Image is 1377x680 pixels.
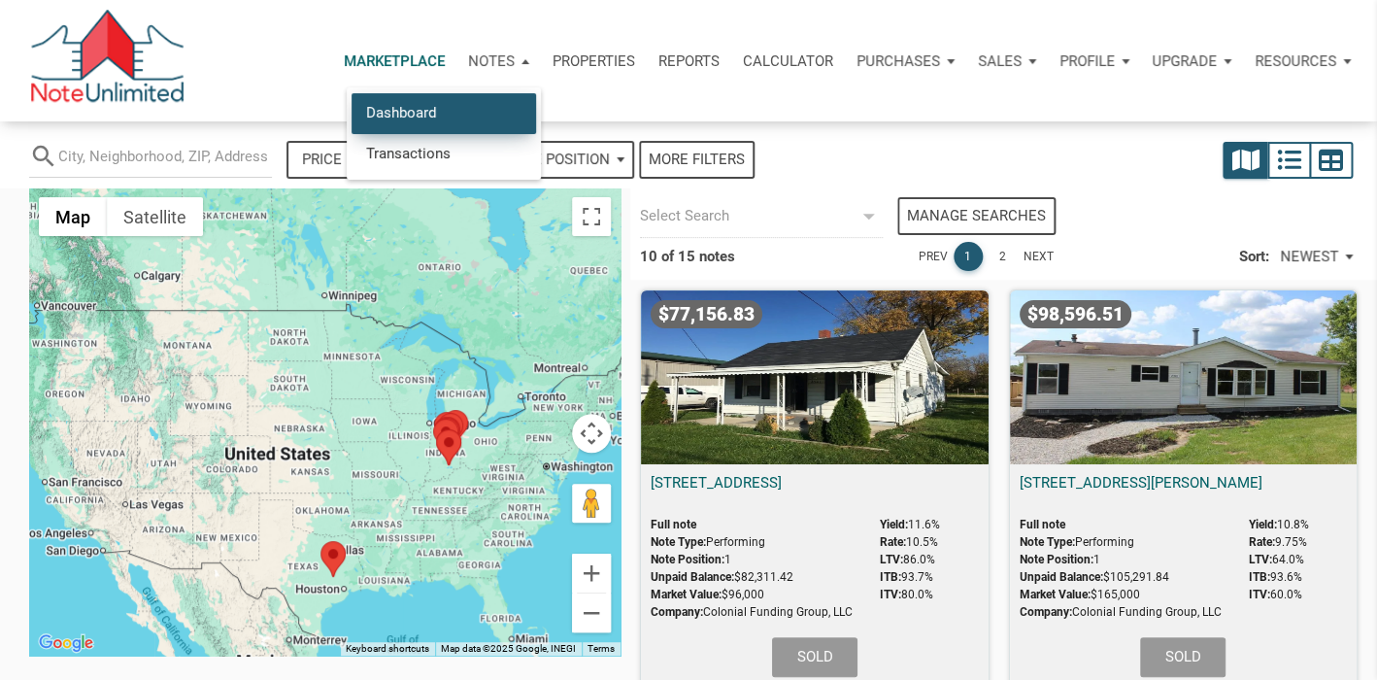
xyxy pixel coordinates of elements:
[1152,52,1217,70] p: Upgrade
[332,32,456,90] button: Marketplace
[989,242,1018,271] a: 2
[107,197,203,236] button: Show satellite imagery
[880,570,940,588] span: 93.7%
[880,518,940,535] span: 11.6%
[1249,535,1275,549] b: Rate:
[1140,32,1243,90] button: Upgrade
[880,553,903,566] b: LTV:
[29,10,185,112] img: NoteUnlimited
[1020,474,1262,492] a: [STREET_ADDRESS][PERSON_NAME]
[880,518,908,531] b: Yield:
[468,52,515,70] p: Notes
[651,474,782,492] a: [STREET_ADDRESS]
[1059,52,1115,70] p: Profile
[897,197,1056,235] button: Manage searches
[1020,570,1239,588] span: $105,291.84
[651,588,722,601] b: Market Value:
[588,643,615,654] a: Terms
[1255,52,1336,70] p: Resources
[651,535,870,553] span: Performing
[1249,588,1270,601] b: ITV:
[1280,246,1338,268] span: NEWEST
[1024,242,1054,271] a: Next
[658,52,720,70] p: Reports
[1020,588,1091,601] b: Market Value:
[845,32,966,90] button: Purchases
[504,149,610,171] span: Note Position
[572,594,611,632] button: Zoom out
[441,643,576,654] span: Map data ©2025 Google, INEGI
[1249,570,1270,584] b: ITB:
[541,32,647,90] a: Properties
[880,553,940,570] span: 86.0%
[572,197,611,236] button: Toggle fullscreen view
[572,554,611,593] button: Zoom in
[302,149,342,171] span: Price
[651,605,703,619] b: Company:
[954,242,983,271] a: 1
[1020,535,1075,549] b: Note Type:
[1020,570,1103,584] b: Unpaid Balance:
[1020,605,1072,619] b: Company:
[651,518,696,531] b: Full note
[1020,588,1239,605] span: $165,000
[1236,243,1270,270] p: Sort:
[456,32,541,90] button: Notes
[880,588,901,601] b: ITV:
[1243,32,1362,90] button: Resources
[856,52,940,70] p: Purchases
[39,197,107,236] button: Show street map
[743,52,833,70] p: Calculator
[1020,300,1131,328] span: $98,596.51
[639,141,755,179] button: More filters
[651,605,870,623] span: Colonial Funding Group, LLC
[572,484,611,523] button: Drag Pegman onto the map to open Street View
[352,133,536,173] a: Transactions
[1020,535,1239,553] span: Performing
[1249,553,1309,570] span: 64.0%
[572,414,611,453] button: Map camera controls
[731,32,845,90] a: Calculator
[553,52,635,70] p: Properties
[651,588,870,605] span: $96,000
[1249,518,1277,531] b: Yield:
[647,32,731,90] button: Reports
[34,630,98,656] img: Google
[651,535,706,549] b: Note Type:
[1048,32,1141,90] button: Profile
[651,300,762,328] span: $77,156.83
[58,134,272,178] input: City, Neighborhood, ZIP, Address
[880,535,906,549] b: Rate:
[651,553,870,570] span: 1
[880,535,940,553] span: 10.5%
[34,630,98,656] a: Open this area in Google Maps (opens a new window)
[1020,518,1065,531] b: Full note
[966,32,1048,90] button: Sales
[640,245,735,268] p: 10 of 15 notes
[919,242,948,271] a: Previous
[1249,588,1309,605] span: 60.0%
[880,588,940,605] span: 80.0%
[1270,238,1362,276] button: NEWEST
[651,570,734,584] b: Unpaid Balance:
[456,32,541,90] a: Notes DashboardTransactions
[640,194,855,238] input: Select Search
[1020,605,1239,623] span: Colonial Funding Group, LLC
[1020,553,1239,570] span: 1
[907,205,1046,227] div: Manage searches
[651,570,870,588] span: $82,311.42
[1249,535,1309,553] span: 9.75%
[1249,570,1309,588] span: 93.6%
[649,149,745,171] div: More filters
[978,52,1022,70] p: Sales
[29,134,58,178] i: search
[880,570,901,584] b: ITB:
[1020,553,1093,566] b: Note Position:
[1249,553,1272,566] b: LTV:
[344,52,445,70] p: Marketplace
[651,553,724,566] b: Note Position:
